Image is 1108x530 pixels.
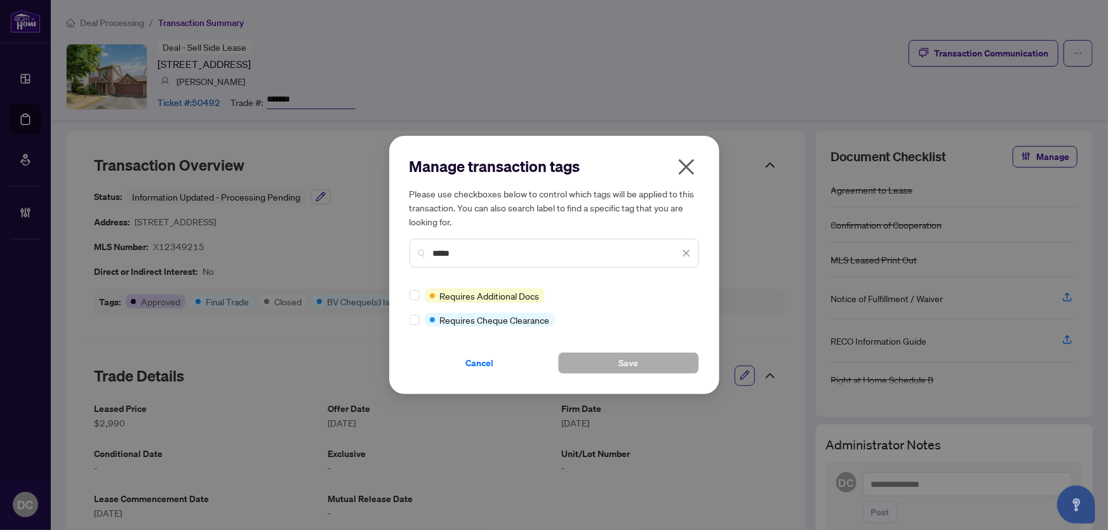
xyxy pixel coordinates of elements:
button: Save [558,352,699,374]
span: Requires Additional Docs [440,289,540,303]
button: Open asap [1057,486,1095,524]
span: Requires Cheque Clearance [440,313,550,327]
h5: Please use checkboxes below to control which tags will be applied to this transaction. You can al... [410,187,699,229]
span: Cancel [466,353,494,373]
h2: Manage transaction tags [410,156,699,176]
button: Cancel [410,352,551,374]
span: close [676,157,697,177]
span: close [682,249,691,258]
